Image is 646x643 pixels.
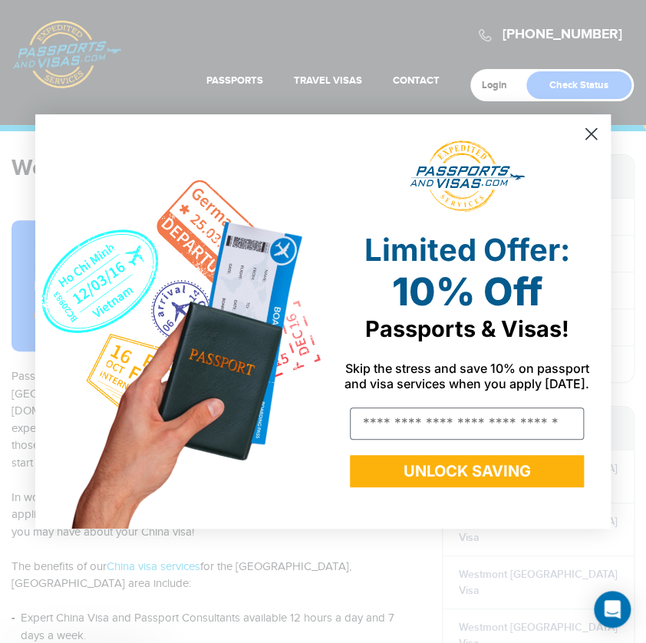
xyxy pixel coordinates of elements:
[392,269,542,315] span: 10% Off
[35,114,323,529] img: de9cda0d-0715-46ca-9a25-073762a91ba7.png
[578,120,605,147] button: Close dialog
[365,315,569,342] span: Passports & Visas!
[364,231,570,269] span: Limited Offer:
[344,361,589,391] span: Skip the stress and save 10% on passport and visa services when you apply [DATE].
[410,140,525,213] img: passports and visas
[594,591,631,628] div: Open Intercom Messenger
[350,455,584,487] button: UNLOCK SAVING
